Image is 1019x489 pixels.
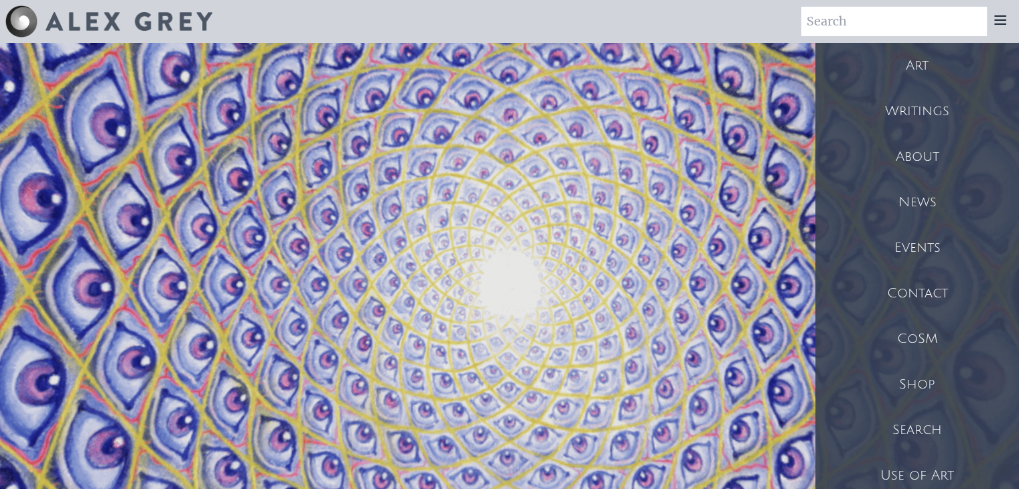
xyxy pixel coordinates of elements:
a: Shop [815,362,1019,407]
a: Search [815,407,1019,453]
a: Writings [815,88,1019,134]
a: Contact [815,271,1019,316]
a: About [815,134,1019,180]
a: Art [815,43,1019,88]
a: News [815,180,1019,225]
a: Events [815,225,1019,271]
a: CoSM [815,316,1019,362]
input: Search [801,7,987,36]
